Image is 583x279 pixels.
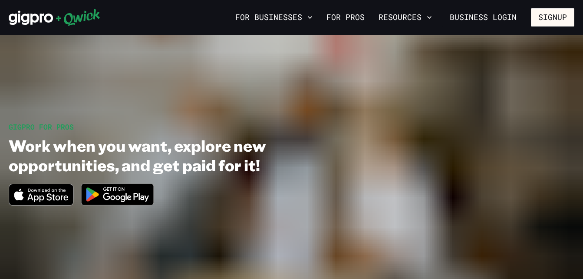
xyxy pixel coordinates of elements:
button: Signup [531,8,574,27]
a: Download on the App Store [9,198,74,207]
a: Business Login [442,8,524,27]
img: Get it on Google Play [76,178,160,211]
button: Resources [375,10,435,25]
button: For Businesses [232,10,316,25]
h1: Work when you want, explore new opportunities, and get paid for it! [9,136,348,175]
a: For Pros [323,10,368,25]
span: GIGPRO FOR PROS [9,122,74,131]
